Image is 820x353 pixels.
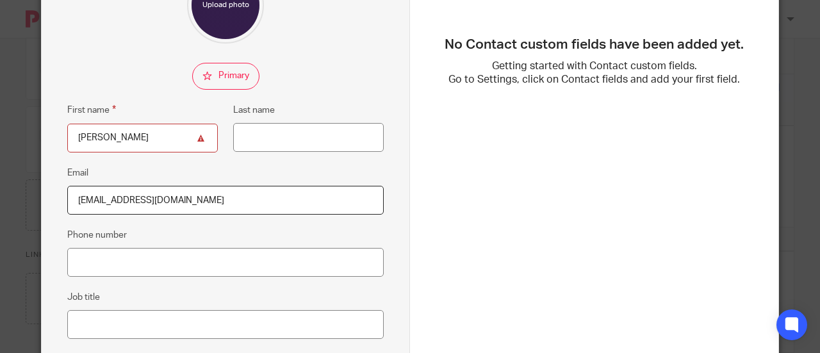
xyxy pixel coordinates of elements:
[442,60,746,87] p: Getting started with Contact custom fields. Go to Settings, click on Contact fields and add your ...
[442,37,746,53] h3: No Contact custom fields have been added yet.
[67,229,127,242] label: Phone number
[67,291,100,304] label: Job title
[67,103,116,117] label: First name
[233,104,275,117] label: Last name
[67,167,88,179] label: Email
